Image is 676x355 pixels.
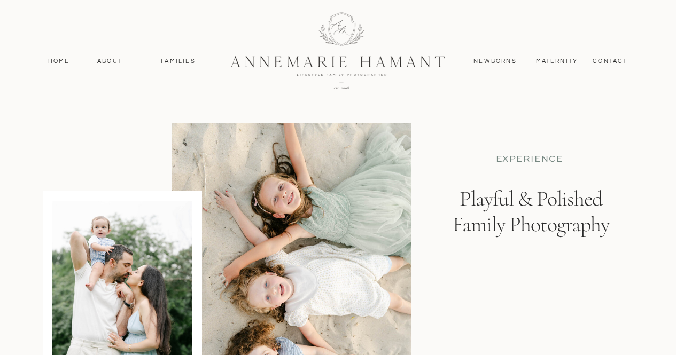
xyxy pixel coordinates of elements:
[444,186,618,283] h1: Playful & Polished Family Photography
[154,57,203,66] a: Families
[536,57,577,66] a: MAternity
[95,57,126,66] a: About
[470,57,521,66] a: Newborns
[43,57,75,66] a: Home
[587,57,634,66] a: contact
[464,154,595,165] p: EXPERIENCE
